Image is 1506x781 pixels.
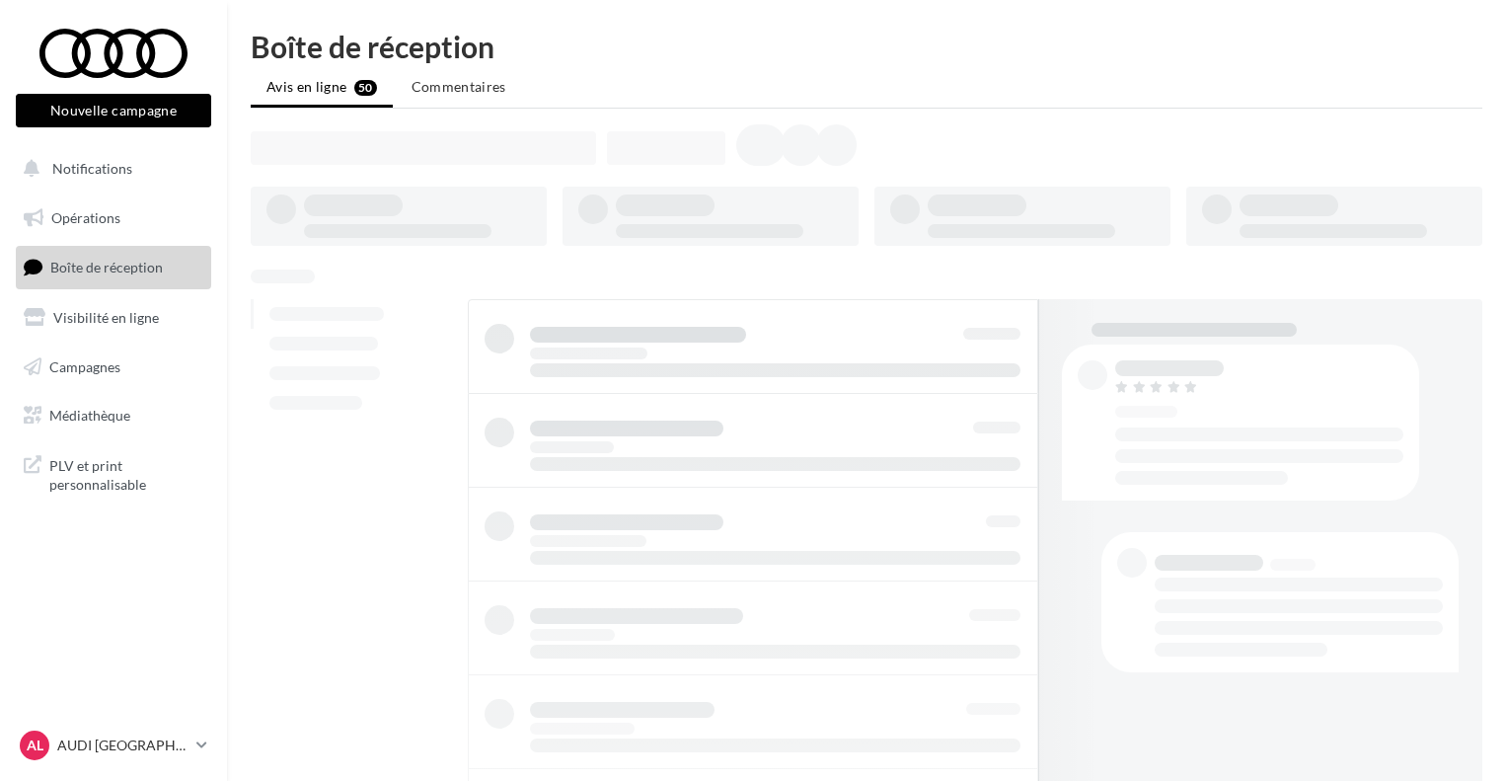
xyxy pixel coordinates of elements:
[57,736,188,755] p: AUDI [GEOGRAPHIC_DATA]
[16,94,211,127] button: Nouvelle campagne
[27,736,43,755] span: AL
[251,32,1482,61] div: Boîte de réception
[49,407,130,424] span: Médiathèque
[12,444,215,503] a: PLV et print personnalisable
[16,727,211,764] a: AL AUDI [GEOGRAPHIC_DATA]
[52,160,132,177] span: Notifications
[12,347,215,388] a: Campagnes
[12,297,215,339] a: Visibilité en ligne
[12,197,215,239] a: Opérations
[50,259,163,275] span: Boîte de réception
[12,148,207,190] button: Notifications
[12,395,215,436] a: Médiathèque
[49,357,120,374] span: Campagnes
[412,78,506,95] span: Commentaires
[49,452,203,495] span: PLV et print personnalisable
[12,246,215,288] a: Boîte de réception
[51,209,120,226] span: Opérations
[53,309,159,326] span: Visibilité en ligne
